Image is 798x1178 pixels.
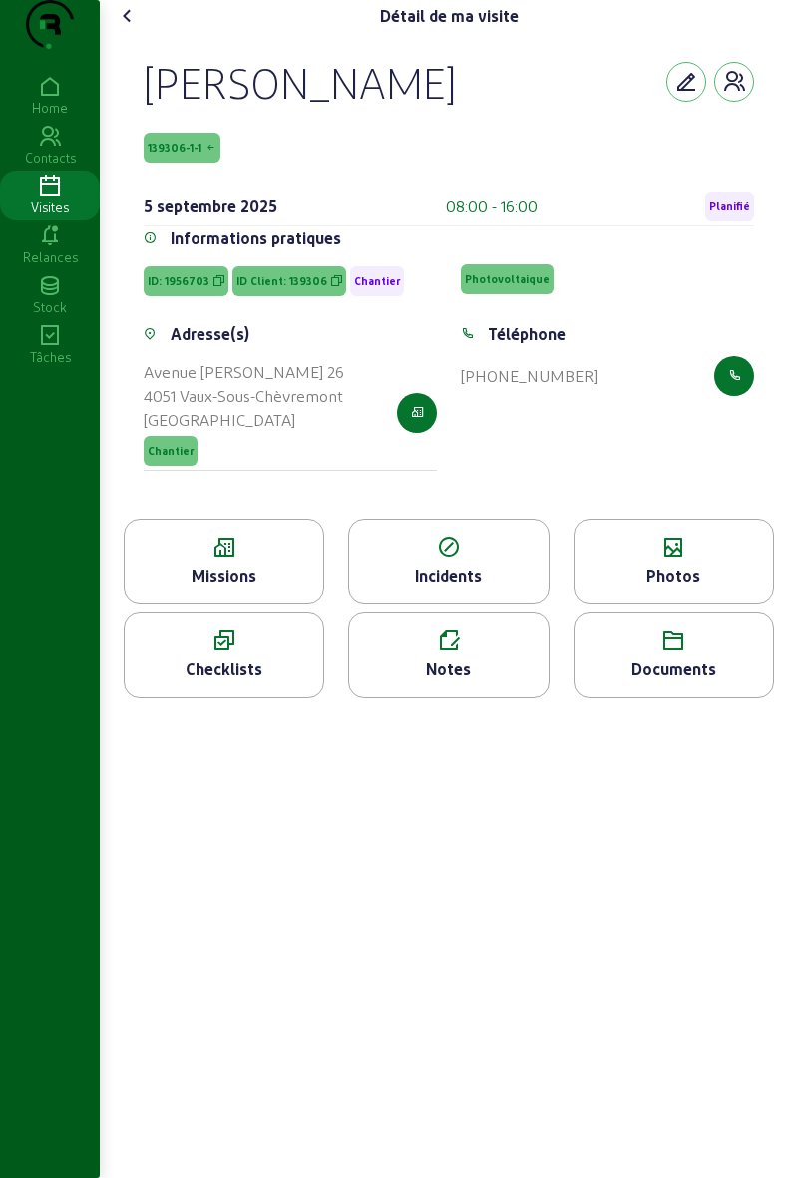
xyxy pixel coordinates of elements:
div: 08:00 - 16:00 [446,195,538,218]
span: 139306-1-1 [148,141,201,155]
div: Photos [575,564,773,588]
div: Informations pratiques [171,226,341,250]
div: Adresse(s) [171,322,249,346]
div: 4051 Vaux-Sous-Chèvremont [144,384,344,408]
div: Documents [575,657,773,681]
div: 5 septembre 2025 [144,195,277,218]
div: [PHONE_NUMBER] [461,364,598,388]
div: Avenue [PERSON_NAME] 26 [144,360,344,384]
span: Chantier [148,444,194,458]
span: ID Client: 139306 [236,274,327,288]
div: Missions [125,564,323,588]
div: Incidents [349,564,548,588]
div: Notes [349,657,548,681]
div: Téléphone [488,322,566,346]
div: Détail de ma visite [380,4,519,28]
div: [GEOGRAPHIC_DATA] [144,408,344,432]
span: Chantier [354,274,400,288]
div: [PERSON_NAME] [144,56,456,108]
span: Photovoltaique [465,272,550,286]
div: Checklists [125,657,323,681]
span: ID: 1956703 [148,274,209,288]
span: Planifié [709,199,750,213]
